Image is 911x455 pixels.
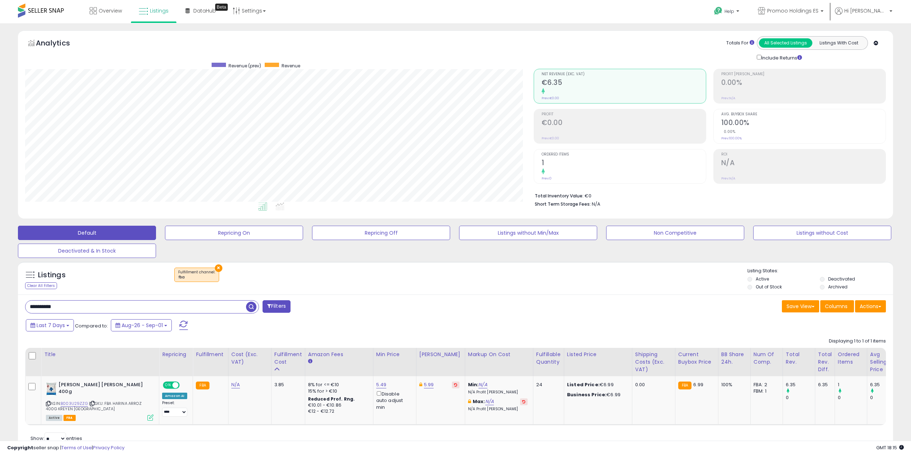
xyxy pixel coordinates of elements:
[721,159,886,168] h2: N/A
[782,300,819,312] button: Save View
[754,382,777,388] div: FBA: 2
[751,53,811,62] div: Include Returns
[162,351,190,358] div: Repricing
[308,382,368,388] div: 8% for <= €10
[838,382,867,388] div: 1
[150,7,169,14] span: Listings
[46,382,57,396] img: 41Hqnf5LU8L._SL40_.jpg
[93,444,124,451] a: Privacy Policy
[263,300,291,313] button: Filters
[786,382,815,388] div: 6.35
[308,402,368,408] div: €10.01 - €10.86
[473,398,485,405] b: Max:
[46,382,154,420] div: ASIN:
[18,226,156,240] button: Default
[468,390,528,395] p: N/A Profit [PERSON_NAME]
[606,226,744,240] button: Non Competitive
[99,7,122,14] span: Overview
[308,396,355,402] b: Reduced Prof. Rng.
[542,136,559,140] small: Prev: €0.00
[308,408,368,415] div: €12 - €12.72
[61,444,92,451] a: Terms of Use
[38,270,66,280] h5: Listings
[721,72,886,76] span: Profit [PERSON_NAME]
[754,388,777,394] div: FBM: 1
[308,388,368,394] div: 15% for > €10
[454,383,457,387] i: Revert to store-level Dynamic Max Price
[870,382,899,388] div: 6.35
[424,381,434,388] a: 5.99
[7,444,33,451] strong: Copyright
[459,226,597,240] button: Listings without Min/Max
[215,264,222,272] button: ×
[536,351,561,366] div: Fulfillable Quantity
[542,72,706,76] span: Net Revenue (Exc. VAT)
[274,351,302,366] div: Fulfillment Cost
[30,435,82,442] span: Show: entries
[178,269,215,280] span: Fulfillment channel :
[535,191,881,200] li: €0
[693,381,703,388] span: 6.99
[542,159,706,168] h2: 1
[36,38,84,50] h5: Analytics
[825,303,848,310] span: Columns
[25,282,57,289] div: Clear All Filters
[721,136,742,140] small: Prev: 100.00%
[164,382,173,388] span: ON
[312,226,450,240] button: Repricing Off
[721,78,886,88] h2: 0.00%
[828,276,855,282] label: Deactivated
[721,351,747,366] div: BB Share 24h.
[196,382,209,389] small: FBA
[419,351,462,358] div: [PERSON_NAME]
[714,6,723,15] i: Get Help
[786,351,812,366] div: Total Rev.
[308,358,312,365] small: Amazon Fees.
[542,119,706,128] h2: €0.00
[567,391,606,398] b: Business Price:
[567,392,627,398] div: €6.99
[721,119,886,128] h2: 100.00%
[756,284,782,290] label: Out of Stock
[759,38,812,48] button: All Selected Listings
[58,382,146,397] b: [PERSON_NAME] [PERSON_NAME] 400g
[165,226,303,240] button: Repricing On
[228,63,261,69] span: Revenue (prev)
[274,382,299,388] div: 3.85
[193,7,216,14] span: DataHub
[721,96,735,100] small: Prev: N/A
[678,382,691,389] small: FBA
[542,96,559,100] small: Prev: €0.00
[282,63,300,69] span: Revenue
[753,226,891,240] button: Listings without Cost
[870,351,896,373] div: Avg Selling Price
[26,319,74,331] button: Last 7 Days
[468,407,528,412] p: N/A Profit [PERSON_NAME]
[721,153,886,157] span: ROI
[747,268,893,274] p: Listing States:
[678,351,715,366] div: Current Buybox Price
[179,382,190,388] span: OFF
[767,7,818,14] span: Promoo Holdings ES
[818,382,829,388] div: 6.35
[44,351,156,358] div: Title
[542,176,552,181] small: Prev: 0
[812,38,865,48] button: Listings With Cost
[592,201,600,207] span: N/A
[485,398,494,405] a: N/A
[465,348,533,376] th: The percentage added to the cost of goods (COGS) that forms the calculator for Min & Max prices.
[7,445,124,451] div: seller snap | |
[468,381,479,388] b: Min:
[721,176,735,181] small: Prev: N/A
[536,382,558,388] div: 24
[376,390,411,411] div: Disable auto adjust min
[18,244,156,258] button: Deactivated & In Stock
[721,382,745,388] div: 100%
[535,201,591,207] b: Short Term Storage Fees:
[535,193,584,199] b: Total Inventory Value:
[708,1,746,23] a: Help
[376,381,387,388] a: 5.49
[46,415,62,421] span: All listings currently available for purchase on Amazon
[726,40,754,47] div: Totals For
[419,382,422,387] i: This overrides the store level Dynamic Max Price for this listing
